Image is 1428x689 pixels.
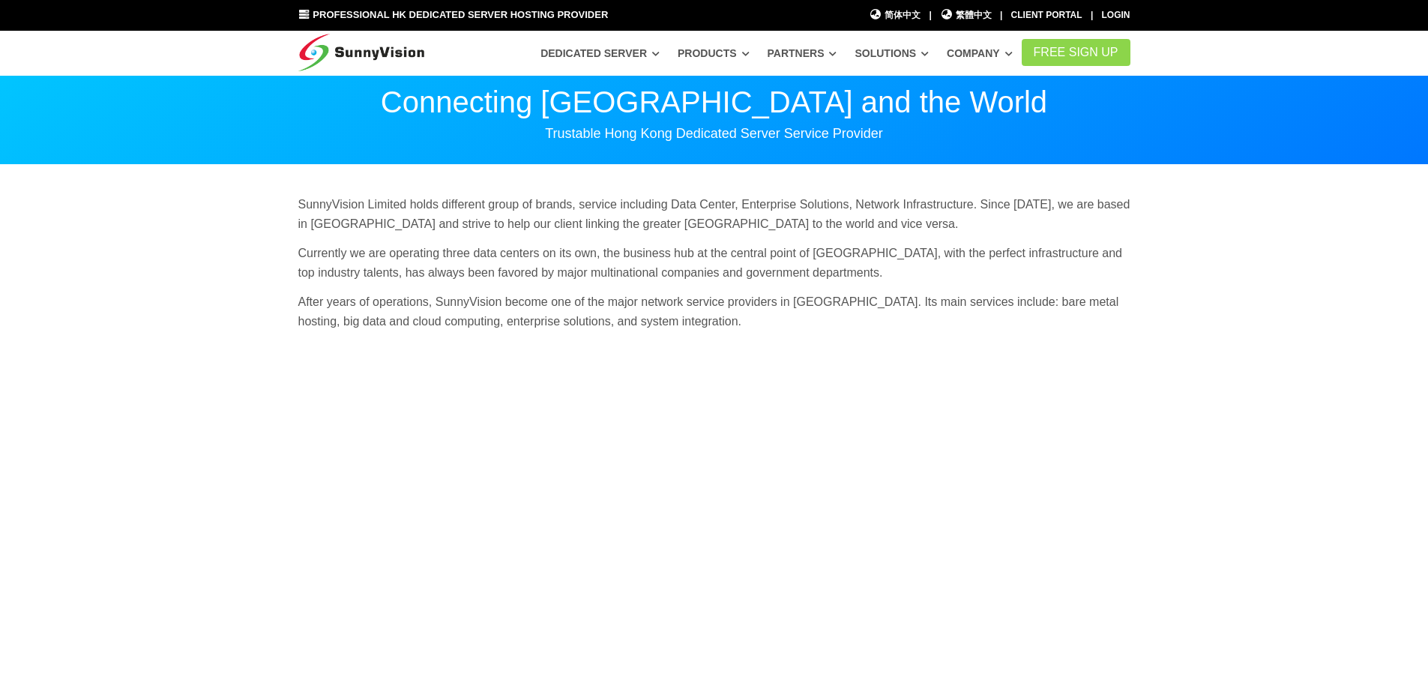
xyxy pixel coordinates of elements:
a: 简体中文 [870,8,921,22]
a: Client Portal [1011,10,1082,20]
p: Connecting [GEOGRAPHIC_DATA] and the World [298,87,1130,117]
p: Currently we are operating three data centers on its own, the business hub at the central point o... [298,244,1130,282]
p: After years of operations, SunnyVision become one of the major network service providers in [GEOG... [298,292,1130,331]
p: Trustable Hong Kong Dedicated Server Service Provider [298,124,1130,142]
p: SunnyVision Limited holds different group of brands, service including Data Center, Enterprise So... [298,195,1130,233]
a: Login [1102,10,1130,20]
a: FREE Sign Up [1022,39,1130,66]
li: | [1091,8,1093,22]
li: | [929,8,931,22]
li: | [1000,8,1002,22]
a: 繁體中文 [940,8,992,22]
a: Dedicated Server [540,40,660,67]
a: Solutions [855,40,929,67]
a: Company [947,40,1013,67]
span: Professional HK Dedicated Server Hosting Provider [313,9,608,20]
a: Partners [768,40,837,67]
a: Products [678,40,750,67]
